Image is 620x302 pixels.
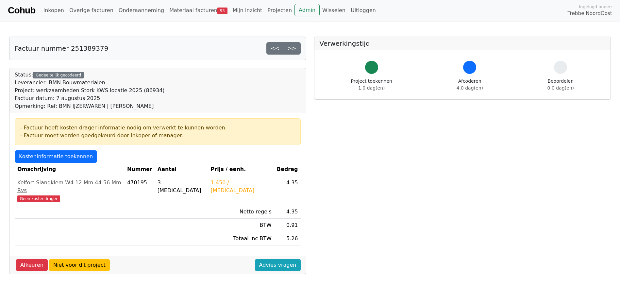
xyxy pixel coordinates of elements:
[67,4,116,17] a: Overige facturen
[547,85,574,91] span: 0.0 dag(en)
[158,179,206,194] div: 3 [MEDICAL_DATA]
[579,4,612,10] span: Ingelogd onder:
[568,10,612,17] span: Trebbe NoordOost
[294,4,320,16] a: Admin
[358,85,385,91] span: 1.0 dag(en)
[547,78,574,92] div: Beoordelen
[125,176,155,205] td: 470195
[457,85,483,91] span: 4.0 dag(en)
[217,8,227,14] span: 93
[49,259,110,271] a: Niet voor dit project
[155,163,208,176] th: Aantal
[208,205,274,219] td: Netto regels
[33,72,84,78] div: Gedeeltelijk gecodeerd
[274,232,301,245] td: 5.26
[265,4,294,17] a: Projecten
[351,78,392,92] div: Project toekennen
[8,3,35,18] a: Cohub
[15,102,165,110] div: Opmerking: Ref: BMN IJZERWAREN | [PERSON_NAME]
[15,94,165,102] div: Factuur datum: 7 augustus 2025
[15,71,165,110] div: Status:
[116,4,167,17] a: Onderaanneming
[274,163,301,176] th: Bedrag
[274,205,301,219] td: 4.35
[41,4,66,17] a: Inkopen
[20,132,295,140] div: - Factuur moet worden goedgekeurd door inkoper of manager.
[211,179,272,194] div: 1.450 / [MEDICAL_DATA]
[15,87,165,94] div: Project: werkzaamheden Stork KWS locatie 2025 (86934)
[15,150,97,163] a: Kosteninformatie toekennen
[283,42,301,55] a: >>
[274,219,301,232] td: 0.91
[17,195,60,202] span: Geen kostendrager
[320,4,348,17] a: Wisselen
[17,179,122,194] div: Kelfort Slangklem W4 12 Mm 44 56 Mm Rvs
[255,259,301,271] a: Advies vragen
[167,4,230,17] a: Materiaal facturen93
[457,78,483,92] div: Afcoderen
[320,40,606,47] h5: Verwerkingstijd
[274,176,301,205] td: 4.35
[15,163,125,176] th: Omschrijving
[15,44,108,52] h5: Factuur nummer 251389379
[208,219,274,232] td: BTW
[348,4,378,17] a: Uitloggen
[230,4,265,17] a: Mijn inzicht
[208,232,274,245] td: Totaal inc BTW
[16,259,48,271] a: Afkeuren
[15,79,165,87] div: Leverancier: BMN Bouwmaterialen
[20,124,295,132] div: - Factuur heeft kosten drager informatie nodig om verwerkt te kunnen worden.
[17,179,122,202] a: Kelfort Slangklem W4 12 Mm 44 56 Mm RvsGeen kostendrager
[266,42,284,55] a: <<
[125,163,155,176] th: Nummer
[208,163,274,176] th: Prijs / eenh.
